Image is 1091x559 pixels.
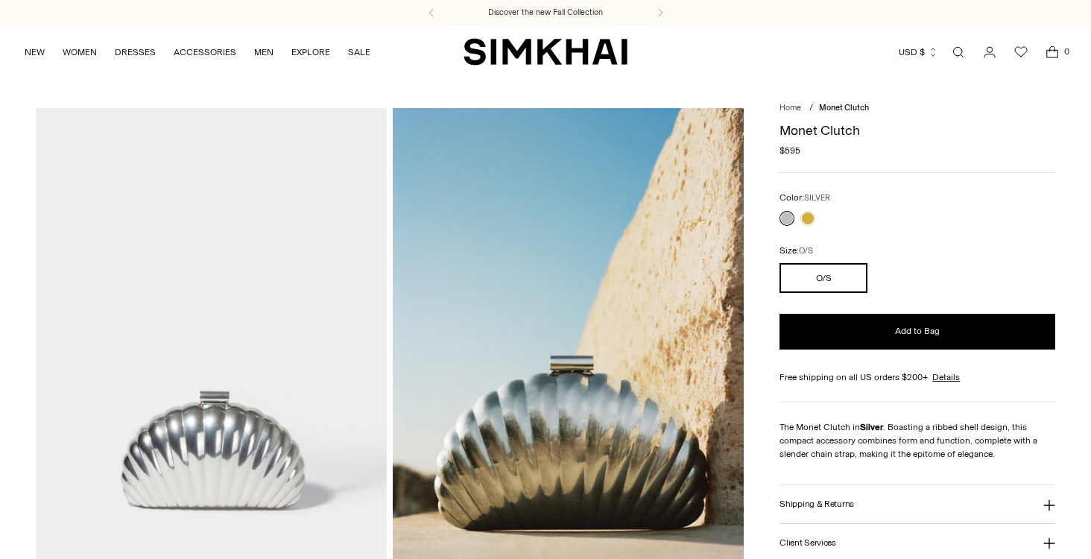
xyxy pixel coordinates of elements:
[1037,37,1067,67] a: Open cart modal
[779,499,854,509] h3: Shipping & Returns
[1060,45,1073,58] span: 0
[799,246,813,256] span: O/S
[115,36,156,69] a: DRESSES
[779,263,867,293] button: O/S
[779,244,813,258] label: Size:
[779,191,830,205] label: Color:
[63,36,97,69] a: WOMEN
[488,7,603,19] a: Discover the new Fall Collection
[464,37,627,66] a: SIMKHAI
[779,538,836,548] h3: Client Services
[779,144,800,157] span: $595
[25,36,45,69] a: NEW
[932,370,960,384] a: Details
[860,422,883,432] strong: Silver
[779,370,1054,384] div: Free shipping on all US orders $200+
[254,36,273,69] a: MEN
[943,37,973,67] a: Open search modal
[975,37,1005,67] a: Go to the account page
[779,124,1054,137] h1: Monet Clutch
[1006,37,1036,67] a: Wishlist
[819,103,869,113] span: Monet Clutch
[174,36,236,69] a: ACCESSORIES
[779,314,1054,350] button: Add to Bag
[895,325,940,338] span: Add to Bag
[348,36,370,69] a: SALE
[804,193,830,203] span: SILVER
[779,485,1054,523] button: Shipping & Returns
[779,420,1054,461] div: The Monet Clutch in . Boasting a ribbed shell design, this compact accessory combines form and fu...
[809,102,813,115] div: /
[291,36,330,69] a: EXPLORE
[779,103,801,113] a: Home
[779,102,1054,115] nav: breadcrumbs
[899,36,938,69] button: USD $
